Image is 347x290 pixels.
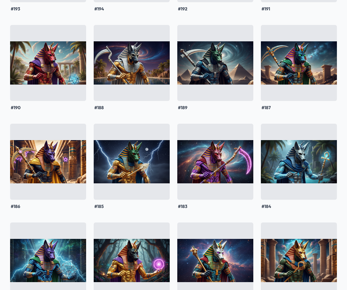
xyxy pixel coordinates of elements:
[261,124,337,210] a: #184#184
[94,6,104,12] span: #194
[177,25,253,101] img: #189
[261,25,337,101] div: Click to show details
[10,25,86,101] img: #190
[11,6,20,12] span: #193
[177,25,253,101] div: Click to show details
[94,124,170,200] div: Click to show details
[178,6,187,12] span: #192
[94,124,170,210] a: #185#185
[94,204,104,209] span: #185
[10,25,86,111] a: #190#190
[94,25,170,101] img: #188
[10,25,86,101] div: Click to show details
[178,204,187,209] span: #183
[177,25,253,111] a: #189#189
[94,25,170,101] div: Click to show details
[178,105,187,110] span: #189
[94,105,104,110] span: #188
[261,124,337,200] img: #184
[177,124,253,200] div: Click to show details
[262,204,271,209] span: #184
[10,124,86,210] a: #186#186
[262,105,271,110] span: #187
[262,6,270,12] span: #191
[94,124,170,200] img: #185
[11,204,20,209] span: #186
[261,25,337,101] img: #187
[177,124,253,200] img: #183
[261,124,337,200] div: Click to show details
[177,124,253,210] a: #183#183
[10,124,86,200] img: #186
[94,25,170,111] a: #188#188
[10,124,86,200] div: Click to show details
[11,105,21,110] span: #190
[261,25,337,111] a: #187#187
